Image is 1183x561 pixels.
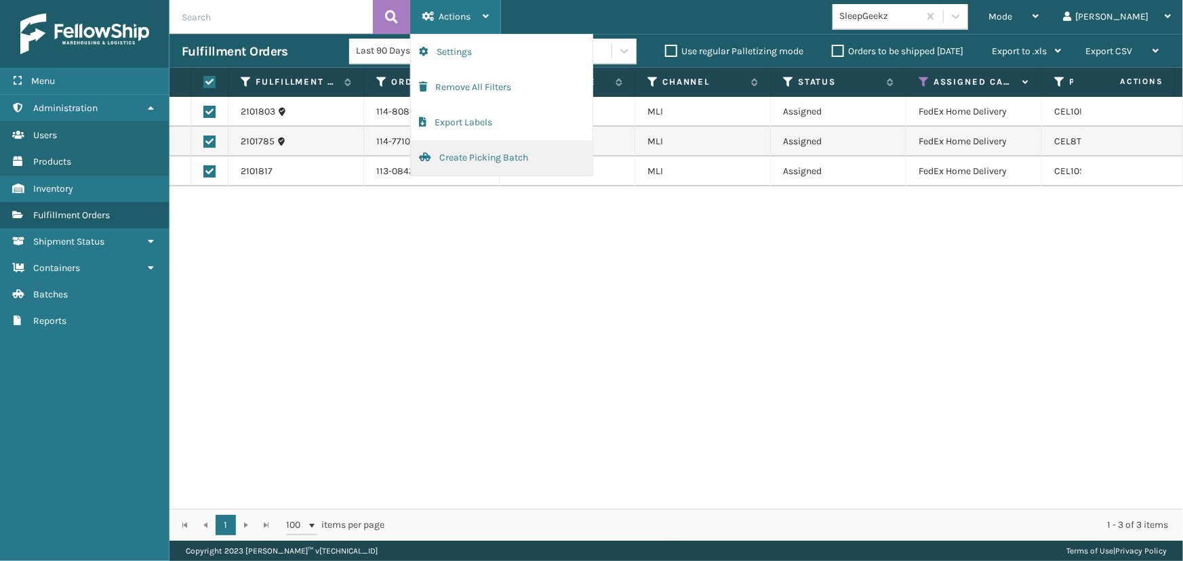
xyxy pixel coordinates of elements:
[665,45,803,57] label: Use regular Palletizing mode
[635,157,771,186] td: MLI
[1054,106,1084,117] a: CEL10F
[256,76,338,88] label: Fulfillment Order Id
[771,97,906,127] td: Assigned
[404,518,1168,532] div: 1 - 3 of 3 items
[411,35,593,70] button: Settings
[364,97,500,127] td: 114-8084262-8924250
[216,515,236,535] a: 1
[411,105,593,140] button: Export Labels
[33,102,98,114] span: Administration
[286,518,306,532] span: 100
[33,156,71,167] span: Products
[241,105,275,119] a: 2101803
[906,157,1042,186] td: FedEx Home Delivery
[1054,165,1099,177] a: CEL10SK-F
[906,97,1042,127] td: FedEx Home Delivery
[241,165,273,178] a: 2101817
[33,262,80,274] span: Containers
[798,76,880,88] label: Status
[241,135,275,148] a: 2101785
[31,75,55,87] span: Menu
[33,129,57,141] span: Users
[992,45,1047,57] span: Export to .xls
[771,127,906,157] td: Assigned
[364,127,500,157] td: 114-7710774-9414646
[1115,546,1167,556] a: Privacy Policy
[662,76,744,88] label: Channel
[33,183,73,194] span: Inventory
[839,9,920,24] div: SleepGeekz
[391,76,473,88] label: Order Number
[1054,136,1092,147] a: CEL8TXL
[1066,546,1113,556] a: Terms of Use
[1085,45,1132,57] span: Export CSV
[635,127,771,157] td: MLI
[33,236,104,247] span: Shipment Status
[1077,70,1171,93] span: Actions
[411,70,593,105] button: Remove All Filters
[20,14,149,54] img: logo
[411,140,593,175] button: Create Picking Batch
[364,157,500,186] td: 113-0842715-4392257
[934,76,1016,88] label: Assigned Carrier Service
[182,43,287,60] h3: Fulfillment Orders
[1066,541,1167,561] div: |
[771,157,906,186] td: Assigned
[988,11,1012,22] span: Mode
[906,127,1042,157] td: FedEx Home Delivery
[356,44,461,58] div: Last 90 Days
[186,541,378,561] p: Copyright 2023 [PERSON_NAME]™ v [TECHNICAL_ID]
[1069,76,1151,88] label: Product SKU
[286,515,385,535] span: items per page
[439,11,470,22] span: Actions
[635,97,771,127] td: MLI
[33,289,68,300] span: Batches
[33,209,110,221] span: Fulfillment Orders
[832,45,963,57] label: Orders to be shipped [DATE]
[33,315,66,327] span: Reports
